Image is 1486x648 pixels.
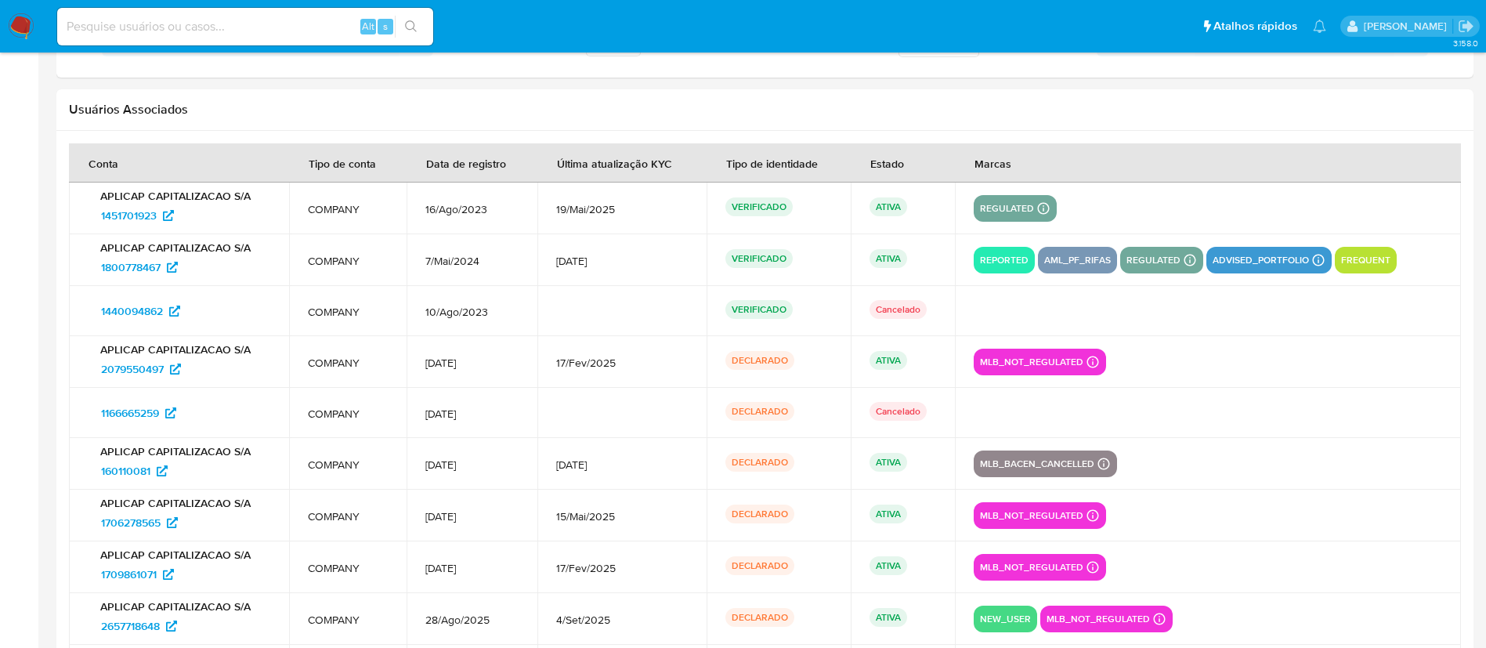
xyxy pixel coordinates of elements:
[362,19,374,34] span: Alt
[395,16,427,38] button: search-icon
[1364,19,1452,34] p: adriano.brito@mercadolivre.com
[1313,20,1326,33] a: Notificações
[1458,18,1474,34] a: Sair
[383,19,388,34] span: s
[1453,37,1478,49] span: 3.158.0
[1213,18,1297,34] span: Atalhos rápidos
[57,16,433,37] input: Pesquise usuários ou casos...
[69,102,1461,118] h2: Usuários Associados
